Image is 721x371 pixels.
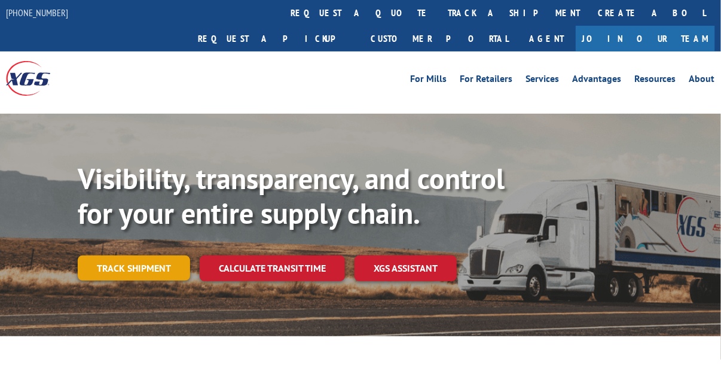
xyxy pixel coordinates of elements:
[355,256,457,281] a: XGS ASSISTANT
[689,74,715,87] a: About
[572,74,621,87] a: Advantages
[6,7,68,19] a: [PHONE_NUMBER]
[517,26,576,51] a: Agent
[78,160,505,232] b: Visibility, transparency, and control for your entire supply chain.
[576,26,715,51] a: Join Our Team
[526,74,559,87] a: Services
[410,74,447,87] a: For Mills
[460,74,512,87] a: For Retailers
[78,256,190,281] a: Track shipment
[634,74,676,87] a: Resources
[189,26,362,51] a: Request a pickup
[200,256,345,281] a: Calculate transit time
[362,26,517,51] a: Customer Portal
